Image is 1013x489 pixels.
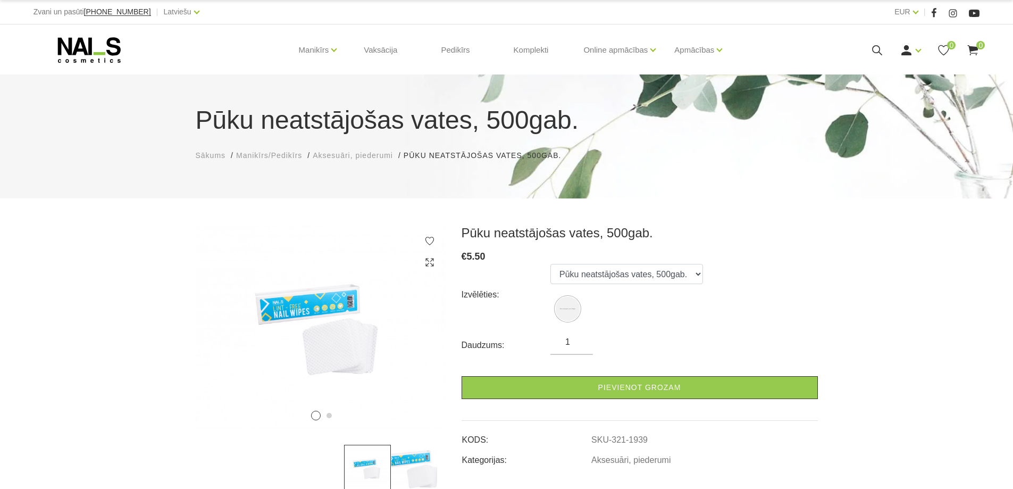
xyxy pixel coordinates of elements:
a: Pedikīrs [432,24,478,76]
a: Manikīrs/Pedikīrs [236,150,302,161]
button: 1 of 2 [311,411,321,420]
a: Pievienot grozam [462,376,818,399]
a: Vaksācija [355,24,406,76]
span: | [156,5,158,19]
h3: Pūku neatstājošas vates, 500gab. [462,225,818,241]
div: Zvani un pasūti [34,5,151,19]
a: Latviešu [164,5,191,18]
a: 0 [937,44,950,57]
a: Komplekti [505,24,557,76]
div: Daudzums: [462,337,551,354]
a: Apmācības [674,29,714,71]
button: 2 of 2 [326,413,332,418]
a: Manikīrs [299,29,329,71]
span: Sākums [196,151,226,160]
img: Pūku neatstājošas vates, 500gab. [556,297,580,321]
a: Sākums [196,150,226,161]
span: | [924,5,926,19]
a: SKU-321-1939 [591,435,648,445]
span: 5.50 [467,251,485,262]
td: KODS: [462,426,591,446]
a: EUR [894,5,910,18]
a: Online apmācības [583,29,648,71]
span: Aksesuāri, piederumi [313,151,393,160]
span: € [462,251,467,262]
span: 0 [947,41,956,49]
td: Kategorijas: [462,446,591,467]
span: 0 [976,41,985,49]
span: [PHONE_NUMBER] [84,7,151,16]
span: Manikīrs/Pedikīrs [236,151,302,160]
a: Aksesuāri, piederumi [313,150,393,161]
a: Aksesuāri, piederumi [591,455,671,465]
h1: Pūku neatstājošas vates, 500gab. [196,101,818,139]
a: [PHONE_NUMBER] [84,8,151,16]
img: ... [196,225,446,429]
li: Pūku neatstājošas vates, 500gab. [404,150,572,161]
a: 0 [966,44,979,57]
div: Izvēlēties: [462,286,551,303]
